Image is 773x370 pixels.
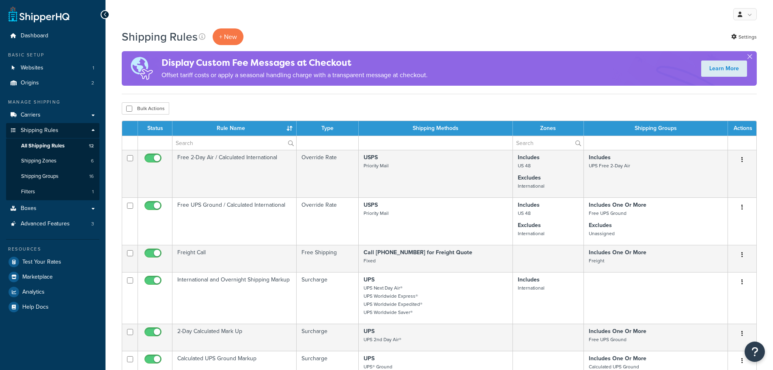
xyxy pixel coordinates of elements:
span: Shipping Zones [21,158,56,164]
strong: Excludes [518,221,541,229]
h1: Shipping Rules [122,29,198,45]
div: Resources [6,246,99,253]
td: International and Overnight Shipping Markup [172,272,297,324]
td: Surcharge [297,324,358,351]
span: Marketplace [22,274,53,281]
a: Websites 1 [6,61,99,76]
h4: Display Custom Fee Messages at Checkout [161,56,428,69]
li: Filters [6,184,99,199]
td: Free Shipping [297,245,358,272]
small: UPS Free 2-Day Air [589,162,630,169]
div: Basic Setup [6,52,99,58]
a: Advanced Features 3 [6,216,99,232]
strong: Includes [518,201,540,209]
small: Free UPS Ground [589,336,627,343]
strong: Includes One Or More [589,354,646,363]
span: Help Docs [22,304,49,311]
img: duties-banner-06bc72dcb5fe05cb3f9472aba00be2ae8eb53ab6f0d8bb03d382ba314ac3c341.png [122,51,161,86]
li: All Shipping Rules [6,138,99,154]
span: Origins [21,80,39,87]
span: Test Your Rates [22,259,61,266]
span: Dashboard [21,32,48,39]
td: Free 2-Day Air / Calculated International [172,150,297,197]
span: 3 [91,221,94,227]
strong: Excludes [518,173,541,182]
p: + New [213,28,243,45]
td: Surcharge [297,272,358,324]
td: Freight Call [172,245,297,272]
li: Advanced Features [6,216,99,232]
th: Rule Name : activate to sort column ascending [172,121,297,136]
strong: Includes [518,275,540,284]
a: Shipping Rules [6,123,99,138]
input: Search [513,136,584,150]
a: Shipping Groups 16 [6,169,99,184]
button: Bulk Actions [122,102,169,115]
span: Shipping Rules [21,127,58,134]
small: Priority Mail [364,210,389,217]
a: Analytics [6,285,99,299]
span: All Shipping Rules [21,143,65,149]
span: 1 [93,65,94,71]
span: 12 [89,143,94,149]
span: 16 [89,173,94,180]
small: Unassigned [589,230,615,237]
small: US 48 [518,162,531,169]
th: Status [138,121,172,136]
a: Settings [731,31,757,43]
th: Shipping Methods [359,121,513,136]
span: Carriers [21,112,41,119]
a: Marketplace [6,270,99,284]
strong: Includes One Or More [589,327,646,335]
a: ShipperHQ Home [9,6,69,22]
strong: Includes [589,153,611,162]
td: 2-Day Calculated Mark Up [172,324,297,351]
a: Filters 1 [6,184,99,199]
li: Origins [6,76,99,91]
a: Shipping Zones 6 [6,154,99,169]
span: Boxes [21,205,37,212]
strong: Call [PHONE_NUMBER] for Freight Quote [364,248,472,257]
span: 6 [91,158,94,164]
li: Shipping Zones [6,154,99,169]
td: Override Rate [297,150,358,197]
a: Help Docs [6,300,99,314]
th: Type [297,121,358,136]
li: Shipping Groups [6,169,99,184]
a: All Shipping Rules 12 [6,138,99,154]
th: Shipping Groups [584,121,728,136]
p: Offset tariff costs or apply a seasonal handling charge with a transparent message at checkout. [161,69,428,81]
strong: UPS [364,327,375,335]
small: US 48 [518,210,531,217]
span: 2 [91,80,94,87]
strong: Includes One Or More [589,201,646,209]
small: International [518,182,545,190]
a: Learn More [701,61,747,77]
span: Analytics [22,289,45,296]
a: Carriers [6,108,99,123]
small: Fixed [364,257,376,264]
strong: USPS [364,153,378,162]
button: Open Resource Center [745,342,765,362]
small: UPS 2nd Day Air® [364,336,401,343]
small: International [518,284,545,292]
small: UPS Next Day Air® UPS Worldwide Express® UPS Worldwide Expedited® UPS Worldwide Saver® [364,284,422,316]
span: 1 [92,188,94,195]
a: Dashboard [6,28,99,43]
strong: Includes One Or More [589,248,646,257]
span: Websites [21,65,43,71]
li: Websites [6,61,99,76]
small: Priority Mail [364,162,389,169]
small: Free UPS Ground [589,210,627,217]
strong: Excludes [589,221,612,229]
td: Override Rate [297,197,358,245]
strong: USPS [364,201,378,209]
a: Boxes [6,201,99,216]
a: Test Your Rates [6,255,99,269]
